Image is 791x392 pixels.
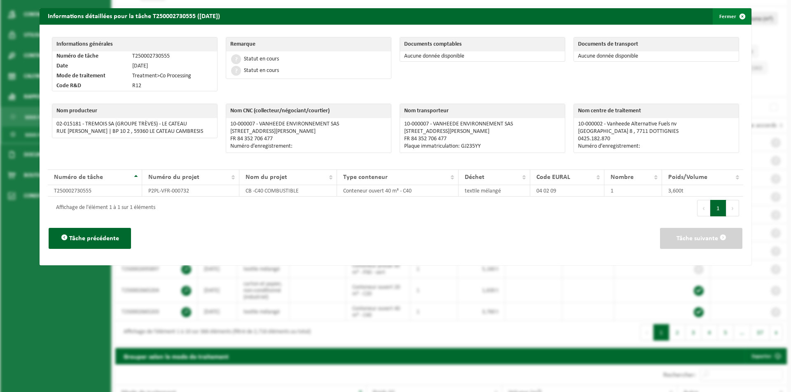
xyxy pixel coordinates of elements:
[49,228,131,249] button: Tâche précédente
[230,121,387,128] p: 10-000007 - VANHEEDE ENVIRONNEMENT SAS
[578,136,735,142] p: 0425.182.870
[56,121,213,128] p: 02-015181 - TREMOIS SA (GROUPE TRÈVES) - LE CATEAU
[676,235,718,242] span: Tâche suivante
[668,174,707,181] span: Poids/Volume
[52,104,217,118] th: Nom producteur
[128,81,217,91] td: R12
[52,81,128,91] td: Code R&D
[713,8,751,25] button: Fermer
[244,56,279,62] div: Statut en cours
[40,8,228,24] h2: Informations détaillées pour la tâche T250002730555 ([DATE])
[400,37,565,51] th: Documents comptables
[230,143,387,150] p: Numéro d’enregistrement:
[128,51,217,61] td: T250002730555
[404,143,561,150] p: Plaque immatriculation: GJ235YY
[578,121,735,128] p: 10-000002 - Vanheede Alternative Fuels nv
[536,174,570,181] span: Code EURAL
[404,121,561,128] p: 10-000007 - VANHEEDE ENVIRONNEMENT SAS
[52,71,128,81] td: Mode de traitement
[404,128,561,135] p: [STREET_ADDRESS][PERSON_NAME]
[604,185,662,197] td: 1
[128,71,217,81] td: Treatment>Co Processing
[400,104,565,118] th: Nom transporteur
[148,174,199,181] span: Numéro du projet
[578,143,735,150] p: Numéro d’enregistrement:
[710,200,726,216] button: 1
[52,61,128,71] td: Date
[230,136,387,142] p: FR 84 352 706 477
[52,37,217,51] th: Informations générales
[343,174,388,181] span: Type conteneur
[400,51,565,61] td: Aucune donnée disponible
[697,200,710,216] button: Previous
[244,68,279,74] div: Statut en cours
[226,104,391,118] th: Nom CNC (collecteur/négociant/courtier)
[226,37,391,51] th: Remarque
[726,200,739,216] button: Next
[246,174,287,181] span: Nom du projet
[239,185,337,197] td: CB -C40 COMBUSTIBLE
[660,228,742,249] button: Tâche suivante
[574,37,721,51] th: Documents de transport
[54,174,103,181] span: Numéro de tâche
[48,185,142,197] td: T250002730555
[337,185,459,197] td: Conteneur ouvert 40 m³ - C40
[69,235,119,242] span: Tâche précédente
[52,51,128,61] td: Numéro de tâche
[459,185,530,197] td: textile mélangé
[574,104,739,118] th: Nom centre de traitement
[530,185,604,197] td: 04 02 09
[578,128,735,135] p: [GEOGRAPHIC_DATA] 8 , 7711 DOTTIGNIES
[574,51,739,61] td: Aucune donnée disponible
[662,185,743,197] td: 3,600t
[142,185,239,197] td: P2PL-VFR-000732
[404,136,561,142] p: FR 84 352 706 477
[56,128,213,135] p: RUE [PERSON_NAME] | BP 10 2 , 59360 LE CATEAU CAMBRESIS
[465,174,484,181] span: Déchet
[611,174,634,181] span: Nombre
[128,61,217,71] td: [DATE]
[52,201,155,216] div: Affichage de l'élément 1 à 1 sur 1 éléments
[230,128,387,135] p: [STREET_ADDRESS][PERSON_NAME]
